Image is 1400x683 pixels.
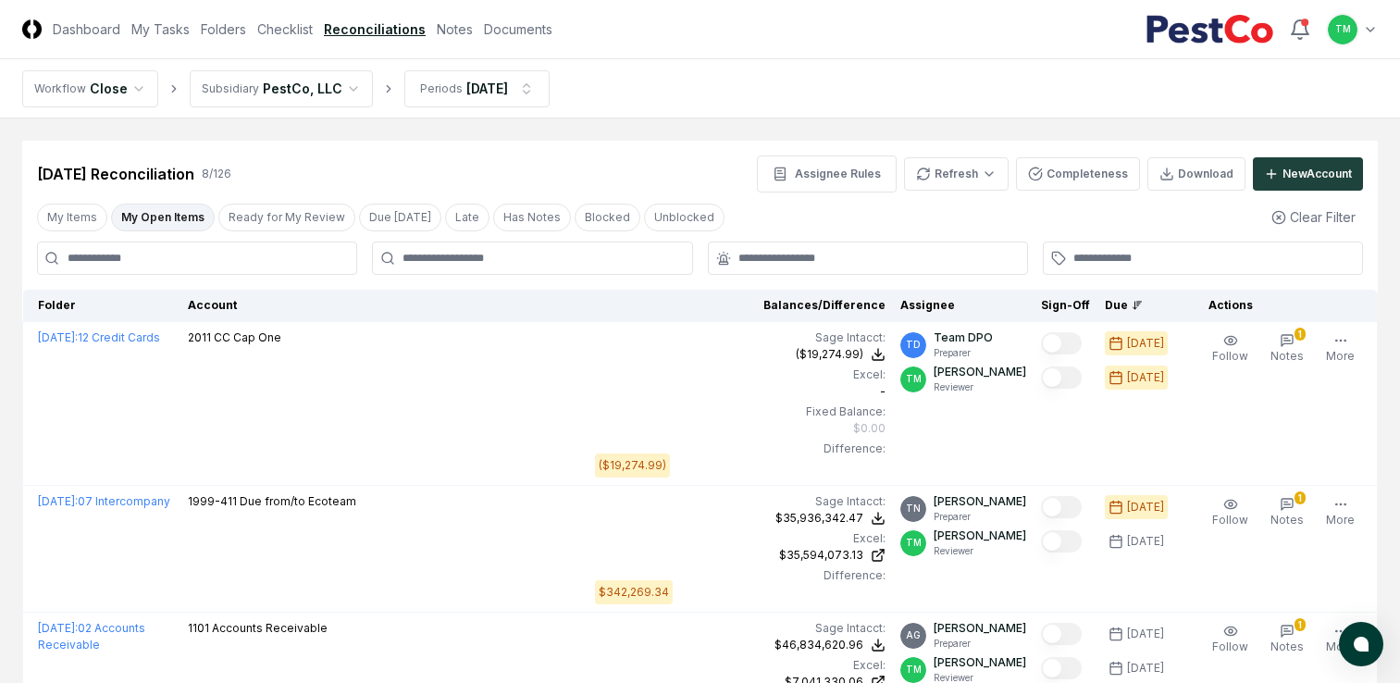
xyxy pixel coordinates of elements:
[38,494,78,508] span: [DATE] :
[34,81,86,97] div: Workflow
[775,510,886,527] button: $35,936,342.47
[595,404,886,420] div: Fixed Balance:
[1041,530,1082,553] button: Mark complete
[1212,349,1248,363] span: Follow
[38,494,170,508] a: [DATE]:07 Intercompany
[359,204,441,231] button: Due Today
[188,330,211,344] span: 2011
[934,510,1026,524] p: Preparer
[934,637,1026,651] p: Preparer
[1041,623,1082,645] button: Mark complete
[214,330,281,344] span: CC Cap One
[934,654,1026,671] p: [PERSON_NAME]
[202,81,259,97] div: Subsidiary
[644,204,725,231] button: Unblocked
[1041,332,1082,354] button: Mark complete
[893,290,1034,322] th: Assignee
[23,290,180,322] th: Folder
[906,536,922,550] span: TM
[466,79,508,98] div: [DATE]
[1267,620,1307,659] button: 1Notes
[53,19,120,39] a: Dashboard
[1127,499,1164,515] div: [DATE]
[934,364,1026,380] p: [PERSON_NAME]
[240,494,356,508] span: Due from/to Ecoteam
[1194,297,1363,314] div: Actions
[212,621,328,635] span: Accounts Receivable
[934,528,1026,544] p: [PERSON_NAME]
[324,19,426,39] a: Reconciliations
[1295,491,1306,504] div: 1
[218,204,355,231] button: Ready for My Review
[38,330,78,344] span: [DATE] :
[906,628,921,642] span: AG
[37,163,194,185] div: [DATE] Reconciliation
[188,494,237,508] span: 1999-411
[588,290,893,322] th: Balances/Difference
[1146,15,1274,44] img: PestCo logo
[22,70,550,107] nav: breadcrumb
[1208,329,1252,368] button: Follow
[484,19,552,39] a: Documents
[934,329,993,346] p: Team DPO
[1041,496,1082,518] button: Mark complete
[188,621,209,635] span: 1101
[437,19,473,39] a: Notes
[934,493,1026,510] p: [PERSON_NAME]
[595,366,886,383] div: Excel:
[37,204,107,231] button: My Items
[599,457,666,474] div: ($19,274.99)
[1127,533,1164,550] div: [DATE]
[1267,493,1307,532] button: 1Notes
[796,346,886,363] button: ($19,274.99)
[775,510,863,527] div: $35,936,342.47
[575,204,640,231] button: Blocked
[1295,618,1306,631] div: 1
[493,204,571,231] button: Has Notes
[38,621,145,652] a: [DATE]:02 Accounts Receivable
[1264,200,1363,234] button: Clear Filter
[904,157,1009,191] button: Refresh
[595,620,886,637] div: Sage Intacct :
[257,19,313,39] a: Checklist
[1016,157,1140,191] button: Completeness
[595,329,886,346] div: Sage Intacct :
[1322,493,1358,532] button: More
[934,620,1026,637] p: [PERSON_NAME]
[1127,369,1164,386] div: [DATE]
[38,330,160,344] a: [DATE]:12 Credit Cards
[1253,157,1363,191] button: NewAccount
[1270,640,1304,653] span: Notes
[774,637,886,653] button: $46,834,620.96
[420,81,463,97] div: Periods
[111,204,215,231] button: My Open Items
[906,338,921,352] span: TD
[1208,493,1252,532] button: Follow
[906,663,922,677] span: TM
[757,155,897,192] button: Assignee Rules
[906,502,921,515] span: TN
[22,19,42,39] img: Logo
[1270,349,1304,363] span: Notes
[595,441,886,457] div: Difference:
[1208,620,1252,659] button: Follow
[796,346,863,363] div: ($19,274.99)
[404,70,550,107] button: Periods[DATE]
[595,547,886,564] a: $35,594,073.13
[1127,626,1164,642] div: [DATE]
[1322,329,1358,368] button: More
[1147,157,1245,191] button: Download
[1339,622,1383,666] button: atlas-launcher
[595,657,886,674] div: Excel:
[934,544,1026,558] p: Reviewer
[1212,640,1248,653] span: Follow
[1270,513,1304,527] span: Notes
[779,547,863,564] div: $35,594,073.13
[202,166,231,182] div: 8 / 126
[599,584,669,601] div: $342,269.34
[1295,328,1306,341] div: 1
[595,493,886,510] div: Sage Intacct :
[1034,290,1097,322] th: Sign-Off
[445,204,489,231] button: Late
[1041,366,1082,389] button: Mark complete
